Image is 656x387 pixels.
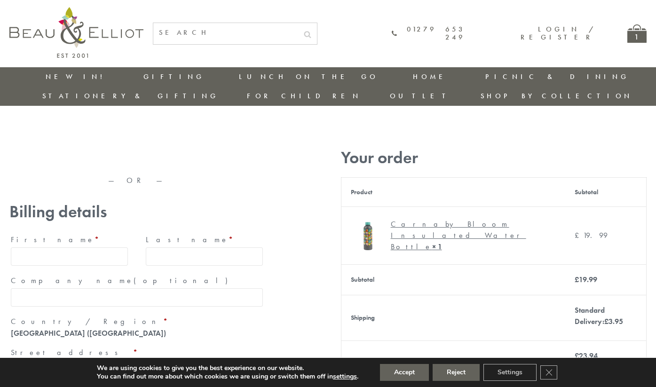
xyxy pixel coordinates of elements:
[341,148,647,167] h3: Your order
[11,273,263,288] label: Company name
[380,364,429,381] button: Accept
[8,144,136,167] iframe: Secure express checkout frame
[575,275,579,284] span: £
[604,316,609,326] span: £
[390,91,452,101] a: Outlet
[341,340,565,383] th: Total
[413,72,451,81] a: Home
[604,316,623,326] bdi: 3.95
[239,72,378,81] a: Lunch On The Go
[146,232,263,247] label: Last name
[341,177,565,206] th: Product
[143,72,205,81] a: Gifting
[481,91,632,101] a: Shop by collection
[432,242,442,252] strong: × 1
[42,91,219,101] a: Stationery & Gifting
[341,264,565,295] th: Subtotal
[391,219,549,253] div: Carnaby Bloom Insulated Water Bottle
[333,372,357,381] button: settings
[9,202,264,221] h3: Billing details
[575,275,597,284] bdi: 19.99
[46,72,109,81] a: New in!
[575,230,608,240] bdi: 19.99
[11,232,128,247] label: First name
[351,216,556,255] a: Carnaby Bloom Insulated Water Bottle Carnaby Bloom Insulated Water Bottle× 1
[483,364,537,381] button: Settings
[575,351,579,361] span: £
[97,364,358,372] p: We are using cookies to give you the best experience on our website.
[9,176,264,185] p: — OR —
[565,177,646,206] th: Subtotal
[540,365,557,379] button: Close GDPR Cookie Banner
[11,314,263,329] label: Country / Region
[97,372,358,381] p: You can find out more about which cookies we are using or switch them off in .
[575,305,623,326] label: Standard Delivery:
[627,24,647,43] a: 1
[575,230,583,240] span: £
[9,7,143,58] img: logo
[433,364,480,381] button: Reject
[485,72,629,81] a: Picnic & Dining
[247,91,361,101] a: For Children
[575,351,598,361] bdi: 23.94
[341,295,565,340] th: Shipping
[11,345,263,360] label: Street address
[392,25,465,42] a: 01279 653 249
[153,23,298,42] input: SEARCH
[137,144,266,167] iframe: Secure express checkout frame
[11,328,166,338] strong: [GEOGRAPHIC_DATA] ([GEOGRAPHIC_DATA])
[134,276,233,285] span: (optional)
[521,24,594,42] a: Login / Register
[351,216,386,252] img: Carnaby Bloom Insulated Water Bottle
